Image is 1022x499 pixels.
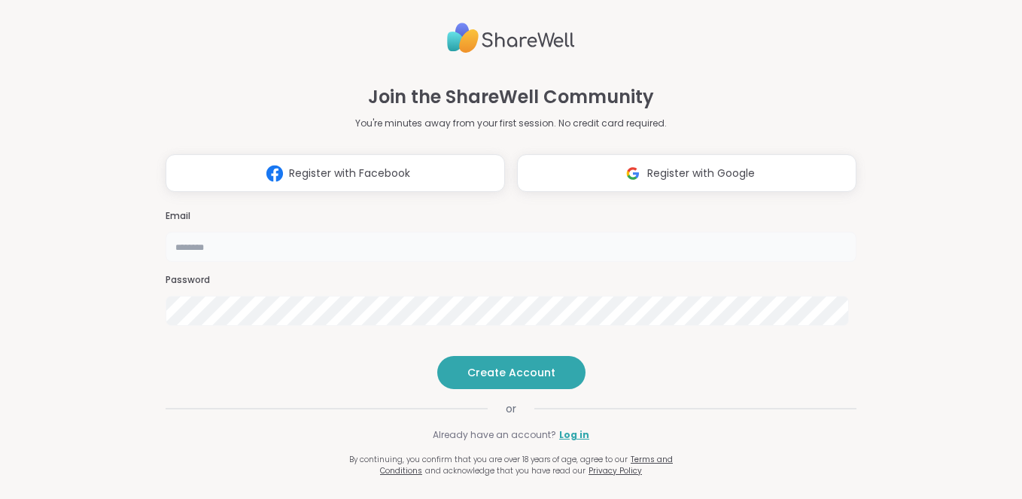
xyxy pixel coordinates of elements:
[166,210,857,223] h3: Email
[260,160,289,187] img: ShareWell Logomark
[349,454,628,465] span: By continuing, you confirm that you are over 18 years of age, agree to our
[368,84,654,111] h1: Join the ShareWell Community
[355,117,667,130] p: You're minutes away from your first session. No credit card required.
[589,465,642,476] a: Privacy Policy
[380,454,673,476] a: Terms and Conditions
[166,154,505,192] button: Register with Facebook
[517,154,856,192] button: Register with Google
[647,166,755,181] span: Register with Google
[619,160,647,187] img: ShareWell Logomark
[289,166,410,181] span: Register with Facebook
[166,274,857,287] h3: Password
[433,428,556,442] span: Already have an account?
[425,465,586,476] span: and acknowledge that you have read our
[488,401,534,416] span: or
[447,17,575,59] img: ShareWell Logo
[559,428,589,442] a: Log in
[437,356,586,389] button: Create Account
[467,365,555,380] span: Create Account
